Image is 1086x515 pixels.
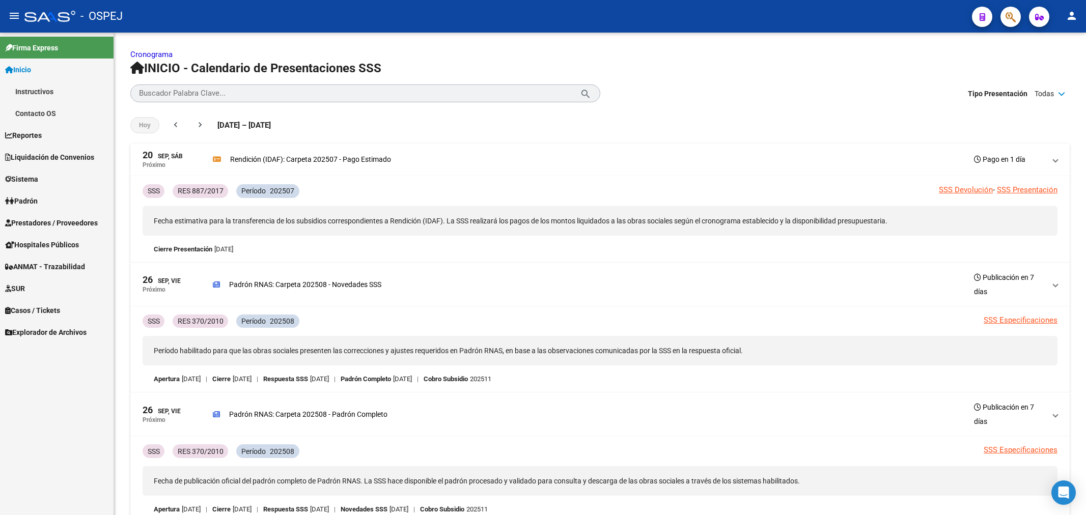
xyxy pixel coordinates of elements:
p: Cobro Subsidio [424,374,468,385]
h3: Pago en 1 día [974,152,1025,166]
span: | [257,504,258,515]
button: Hoy [130,117,159,133]
p: Cierre [212,374,231,385]
mat-icon: chevron_left [171,120,181,130]
span: Liquidación de Convenios [5,152,94,163]
p: Apertura [154,504,180,515]
p: [DATE] [233,374,252,385]
a: SSS Especificaciones [984,316,1057,325]
a: SSS Presentación [997,185,1057,194]
p: Fecha estimativa para la transferencia de los subsidios correspondientes a Rendición (IDAF). La S... [143,206,1057,236]
div: Open Intercom Messenger [1051,480,1076,505]
h3: Publicación en 7 días [974,400,1045,428]
p: [DATE] [233,504,252,515]
p: SSS [148,316,160,327]
span: | [206,504,207,515]
p: SSS [148,446,160,457]
p: Próximo [143,286,165,293]
span: - OSPEJ [80,5,123,27]
span: Padrón [5,195,38,207]
span: Hospitales Públicos [5,239,79,250]
mat-icon: search [580,87,592,99]
div: Sep, Sáb [143,151,183,161]
span: 20 [143,151,153,160]
p: Rendición (IDAF): Carpeta 202507 - Pago Estimado [230,154,391,165]
mat-expansion-panel-header: 26Sep, ViePróximoPadrón RNAS: Carpeta 202508 - Novedades SSSPublicación en 7 días [130,263,1070,306]
p: [DATE] [182,504,201,515]
p: Padrón RNAS: Carpeta 202508 - Novedades SSS [229,279,381,290]
span: [DATE] – [DATE] [217,120,271,131]
p: SSS [148,185,160,196]
p: Respuesta SSS [263,374,308,385]
div: 26Sep, ViePróximoPadrón RNAS: Carpeta 202508 - Novedades SSSPublicación en 7 días [130,306,1070,393]
span: INICIO - Calendario de Presentaciones SSS [130,61,381,75]
p: Período [241,185,266,196]
div: Sep, Vie [143,275,181,286]
span: | [334,374,336,385]
p: Período [241,316,266,327]
span: | [257,374,258,385]
p: Cierre Presentación [154,244,212,255]
p: [DATE] [310,504,329,515]
p: 202508 [270,446,294,457]
h3: Publicación en 7 días [974,270,1045,299]
span: Casos / Tickets [5,305,60,316]
p: RES 370/2010 [178,446,224,457]
mat-expansion-panel-header: 26Sep, ViePróximoPadrón RNAS: Carpeta 202508 - Padrón CompletoPublicación en 7 días [130,393,1070,436]
p: Padrón RNAS: Carpeta 202508 - Padrón Completo [229,409,387,420]
p: Apertura [154,374,180,385]
p: Novedades SSS [341,504,387,515]
p: Padrón Completo [341,374,391,385]
p: RES 370/2010 [178,316,224,327]
p: 202508 [270,316,294,327]
p: [DATE] [182,374,201,385]
p: [DATE] [393,374,412,385]
span: ANMAT - Trazabilidad [5,261,85,272]
p: Próximo [143,161,165,168]
a: SSS Devolución [939,185,993,194]
div: Sep, Vie [143,406,181,416]
span: Todas [1035,88,1054,99]
p: Período habilitado para que las obras sociales presenten las correcciones y ajustes requeridos en... [143,336,1057,365]
p: Cobro Subsidio [420,504,464,515]
mat-icon: chevron_right [195,120,205,130]
span: Reportes [5,130,42,141]
p: [DATE] [214,244,233,255]
div: 20Sep, SábPróximoRendición (IDAF): Carpeta 202507 - Pago EstimadoPago en 1 día [130,176,1070,263]
p: [DATE] [389,504,408,515]
p: Cierre [212,504,231,515]
mat-expansion-panel-header: 20Sep, SábPróximoRendición (IDAF): Carpeta 202507 - Pago EstimadoPago en 1 día [130,144,1070,176]
span: Prestadores / Proveedores [5,217,98,228]
a: SSS Especificaciones [984,445,1057,454]
p: Período [241,446,266,457]
mat-icon: person [1066,10,1078,22]
p: Próximo [143,416,165,423]
span: Sistema [5,174,38,185]
span: | [206,374,207,385]
p: [DATE] [310,374,329,385]
span: 26 [143,275,153,284]
span: Tipo Presentación [968,88,1027,99]
span: Explorador de Archivos [5,327,87,338]
span: | [417,374,419,385]
p: 202511 [470,374,491,385]
span: Firma Express [5,42,58,53]
p: 202507 [270,185,294,196]
span: 26 [143,406,153,415]
p: Fecha de publicación oficial del padrón completo de Padrón RNAS. La SSS hace disponible el padrón... [143,466,1057,496]
span: | [413,504,415,515]
p: 202511 [466,504,488,515]
span: Inicio [5,64,31,75]
p: Respuesta SSS [263,504,308,515]
p: RES 887/2017 [178,185,224,196]
mat-icon: menu [8,10,20,22]
a: Cronograma [130,50,173,59]
span: | [334,504,336,515]
span: SUR [5,283,25,294]
span: - [993,185,995,194]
